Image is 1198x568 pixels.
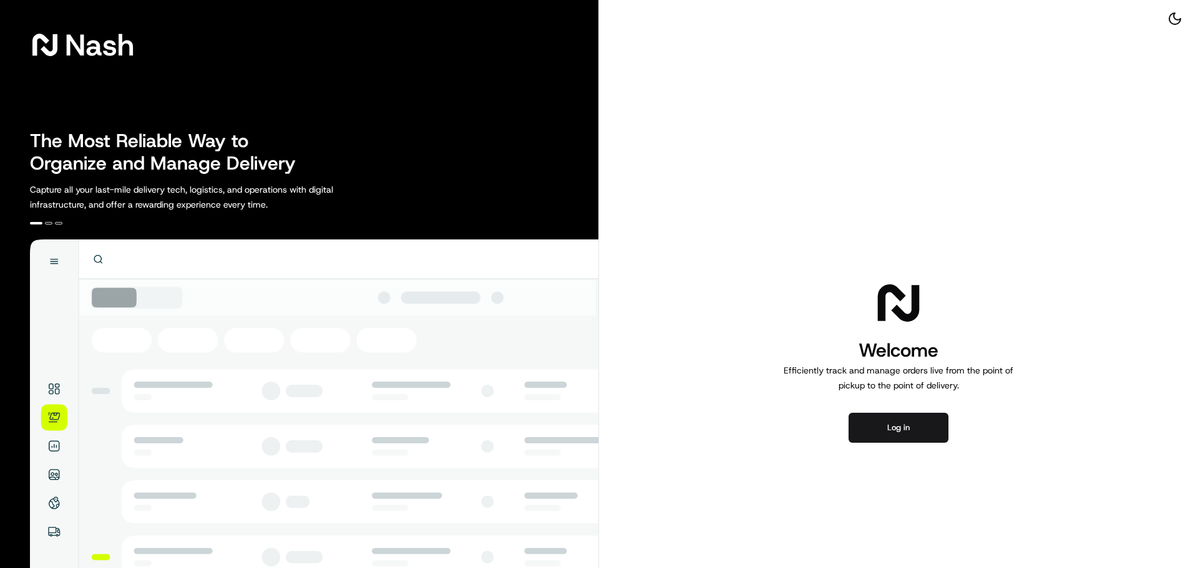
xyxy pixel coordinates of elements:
span: Nash [65,32,134,57]
h1: Welcome [779,338,1018,363]
p: Capture all your last-mile delivery tech, logistics, and operations with digital infrastructure, ... [30,182,389,212]
p: Efficiently track and manage orders live from the point of pickup to the point of delivery. [779,363,1018,393]
button: Log in [849,413,948,443]
h2: The Most Reliable Way to Organize and Manage Delivery [30,130,309,175]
